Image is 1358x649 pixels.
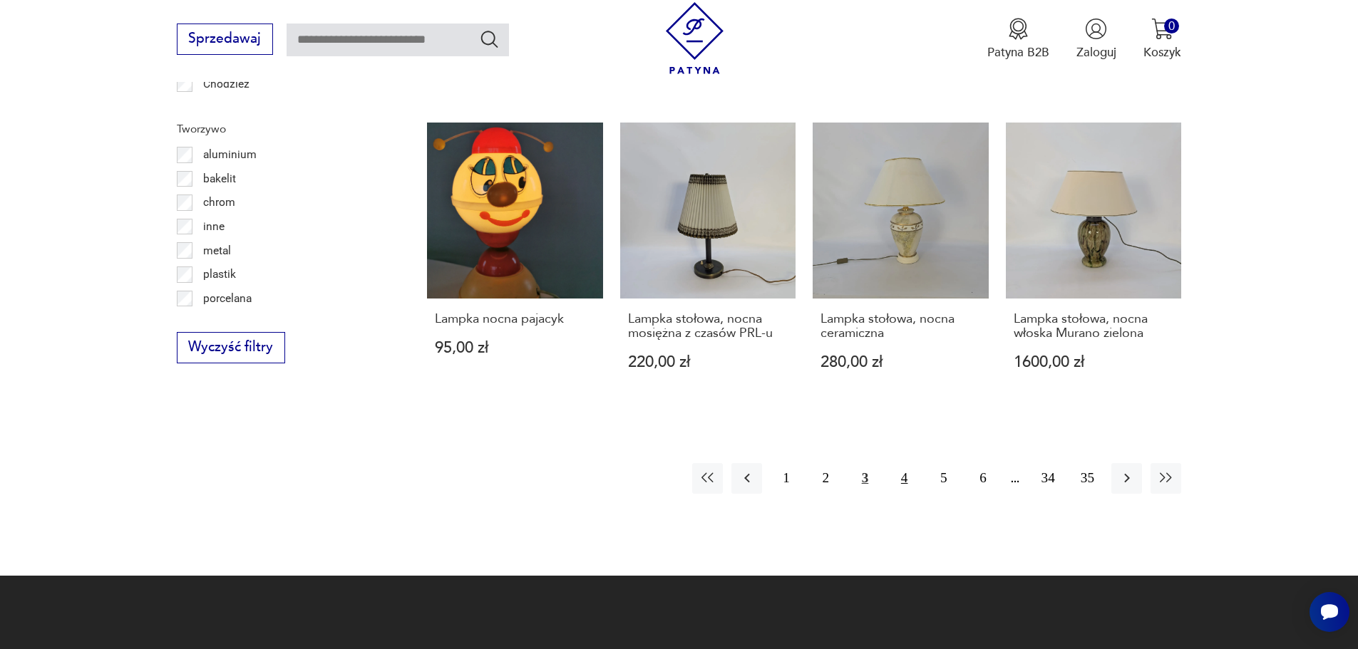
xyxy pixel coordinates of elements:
h3: Lampka nocna pajacyk [435,312,595,326]
iframe: Smartsupp widget button [1310,592,1349,632]
button: 6 [967,463,998,494]
button: Szukaj [479,28,500,49]
p: Patyna B2B [987,44,1049,61]
img: Ikona medalu [1007,18,1029,40]
p: Koszyk [1143,44,1181,61]
img: Ikonka użytkownika [1085,18,1107,40]
button: 1 [771,463,801,494]
p: 220,00 zł [628,355,788,370]
p: aluminium [203,145,257,164]
p: metal [203,242,231,260]
p: porcelana [203,289,252,308]
a: Lampka stołowa, nocna włoska Murano zielonaLampka stołowa, nocna włoska Murano zielona1600,00 zł [1006,123,1182,403]
p: 280,00 zł [821,355,981,370]
a: Sprzedawaj [177,34,273,46]
button: Zaloguj [1076,18,1116,61]
p: 1600,00 zł [1014,355,1174,370]
button: 35 [1072,463,1103,494]
button: 4 [889,463,920,494]
p: 95,00 zł [435,341,595,355]
button: 34 [1033,463,1064,494]
p: plastik [203,265,236,284]
img: Patyna - sklep z meblami i dekoracjami vintage [659,2,731,74]
button: 0Koszyk [1143,18,1181,61]
p: bakelit [203,170,236,188]
button: Patyna B2B [987,18,1049,61]
img: Ikona koszyka [1151,18,1173,40]
h3: Lampka stołowa, nocna mosiężna z czasów PRL-u [628,312,788,341]
div: 0 [1164,19,1179,33]
button: Wyczyść filtry [177,332,285,363]
button: Sprzedawaj [177,24,273,55]
p: Chodzież [203,75,250,93]
button: 3 [850,463,880,494]
p: Zaloguj [1076,44,1116,61]
button: 5 [928,463,959,494]
p: inne [203,217,225,236]
h3: Lampka stołowa, nocna włoska Murano zielona [1014,312,1174,341]
a: Ikona medaluPatyna B2B [987,18,1049,61]
button: 2 [811,463,841,494]
a: Lampka stołowa, nocna ceramicznaLampka stołowa, nocna ceramiczna280,00 zł [813,123,989,403]
a: Lampka nocna pajacykLampka nocna pajacyk95,00 zł [427,123,603,403]
p: Tworzywo [177,120,386,138]
p: porcelit [203,313,240,331]
h3: Lampka stołowa, nocna ceramiczna [821,312,981,341]
p: Ćmielów [203,98,247,117]
a: Lampka stołowa, nocna mosiężna z czasów PRL-uLampka stołowa, nocna mosiężna z czasów PRL-u220,00 zł [620,123,796,403]
p: chrom [203,193,235,212]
